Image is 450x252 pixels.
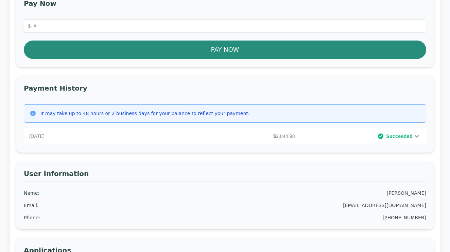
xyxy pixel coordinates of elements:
[386,133,413,140] span: Succeeded
[24,202,39,209] div: Email :
[24,190,39,196] div: Name :
[29,133,163,140] p: [DATE]
[40,110,249,117] div: It may take up to 48 hours or 2 business days for your balance to reflect your payment.
[24,169,426,182] h3: User Information
[163,133,298,140] p: $2,044.98
[24,41,426,59] button: Pay Now
[383,214,426,221] div: [PHONE_NUMBER]
[24,128,426,144] div: [DATE]$2,044.98Succeeded
[387,190,426,196] div: [PERSON_NAME]
[24,214,40,221] div: Phone :
[343,202,426,209] div: [EMAIL_ADDRESS][DOMAIN_NAME]
[24,83,426,96] h3: Payment History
